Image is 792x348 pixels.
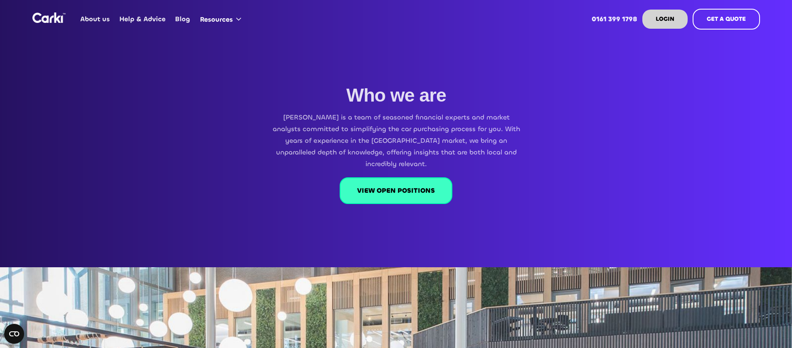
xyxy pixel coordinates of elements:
[656,15,674,23] strong: LOGIN
[340,177,452,204] a: VIEW OPEN POSITIONS
[642,10,688,29] a: LOGIN
[271,112,521,170] p: [PERSON_NAME] is a team of seasoned financial experts and market analysts committed to simplifyin...
[693,9,760,30] a: GET A QUOTE
[346,84,446,107] h1: Who we are
[707,15,746,23] strong: GET A QUOTE
[170,3,195,35] a: Blog
[4,324,24,344] button: Open CMP widget
[195,3,249,35] div: Resources
[592,15,637,23] strong: 0161 399 1798
[32,12,66,23] a: home
[32,12,66,23] img: Logo
[587,3,642,35] a: 0161 399 1798
[115,3,170,35] a: Help & Advice
[76,3,115,35] a: About us
[200,15,233,24] div: Resources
